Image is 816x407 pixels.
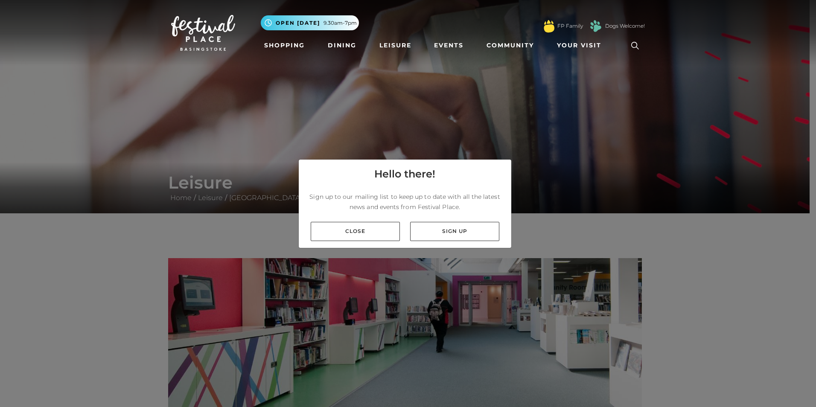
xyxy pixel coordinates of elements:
a: Shopping [261,38,308,53]
a: Close [311,222,400,241]
img: Festival Place Logo [171,15,235,51]
a: Community [483,38,537,53]
button: Open [DATE] 9.30am-7pm [261,15,359,30]
a: Sign up [410,222,499,241]
span: 9.30am-7pm [323,19,357,27]
p: Sign up to our mailing list to keep up to date with all the latest news and events from Festival ... [306,192,504,212]
a: Your Visit [554,38,609,53]
a: Leisure [376,38,415,53]
span: Your Visit [557,41,601,50]
h4: Hello there! [374,166,435,182]
span: Open [DATE] [276,19,320,27]
a: Dining [324,38,360,53]
a: Dogs Welcome! [605,22,645,30]
a: FP Family [557,22,583,30]
a: Events [431,38,467,53]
